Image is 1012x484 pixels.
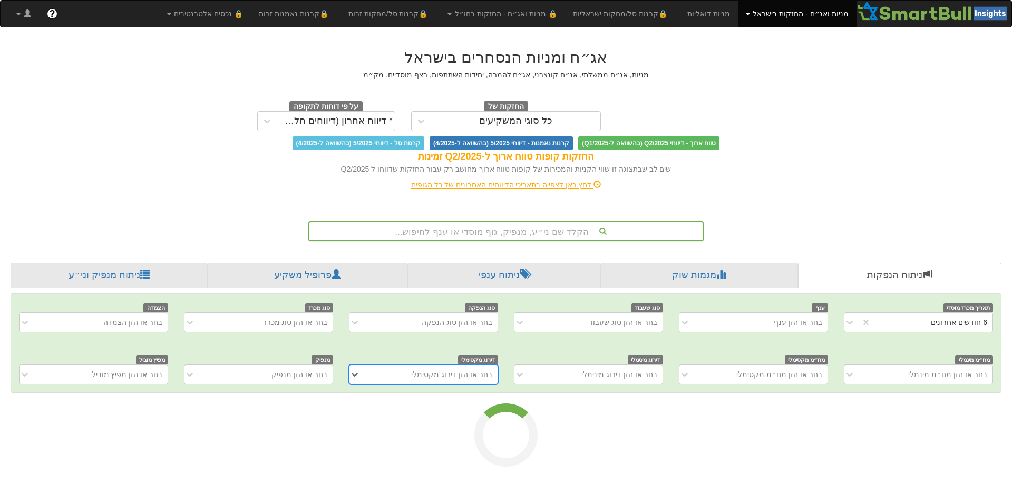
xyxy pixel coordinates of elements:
span: מח״מ מקסימלי [785,355,829,364]
span: סוג הנפקה [465,303,499,312]
a: ניתוח מנפיק וני״ע [11,263,207,288]
div: כל סוגי המשקיעים [479,116,552,126]
span: מח״מ מינמלי [955,355,993,364]
div: הקלד שם ני״ע, מנפיק, גוף מוסדי או ענף לחיפוש... [309,222,703,240]
a: מניות דואליות [679,1,738,27]
span: מנפיק [312,355,333,364]
a: פרופיל משקיע [207,263,407,288]
span: תאריך מכרז מוסדי [943,303,993,312]
div: בחר או הזן מח״מ מינמלי [908,369,987,380]
span: החזקות של [484,101,528,113]
div: בחר או הזן סוג שעבוד [589,317,657,328]
span: על פי דוחות לתקופה [289,101,363,113]
span: ענף [812,303,828,312]
div: * דיווח אחרון (דיווחים חלקיים) [279,116,393,126]
div: בחר או הזן סוג מכרז [264,317,328,328]
div: בחר או הזן ענף [774,317,822,328]
div: בחר או הזן מפיץ מוביל [92,369,163,380]
a: 🔒קרנות סל/מחקות זרות [340,1,440,27]
div: לחץ כאן לצפייה בתאריכי הדיווחים האחרונים של כל הגופים [198,180,814,190]
div: 6 חודשים אחרונים [931,317,987,328]
span: מפיץ מוביל [136,355,169,364]
span: סוג שעבוד [631,303,664,312]
span: סוג מכרז [305,303,334,312]
div: בחר או הזן דירוג מקסימלי [411,369,492,380]
div: בחר או הזן מנפיק [271,369,327,380]
div: החזקות קופות טווח ארוך ל-Q2/2025 זמינות [206,150,806,164]
span: ? [49,8,55,19]
div: בחר או הזן דירוג מינימלי [581,369,657,380]
span: הצמדה [143,303,168,312]
h2: אג״ח ומניות הנסחרים בישראל [206,48,806,66]
a: 🔒 נכסים אלטרנטיבים [159,1,251,27]
a: מניות ואג״ח - החזקות בישראל [738,1,857,27]
a: 🔒קרנות נאמנות זרות [251,1,340,27]
img: Smartbull [857,1,1011,22]
a: ? [39,1,65,27]
h5: מניות, אג״ח ממשלתי, אג״ח קונצרני, אג״ח להמרה, יחידות השתתפות, רצף מוסדיים, מק״מ [206,71,806,79]
a: 🔒 מניות ואג״ח - החזקות בחו״ל [440,1,565,27]
span: דירוג מקסימלי [458,355,499,364]
span: טווח ארוך - דיווחי Q2/2025 (בהשוואה ל-Q1/2025) [578,136,719,150]
a: ניתוח הנפקות [798,263,1001,288]
span: קרנות סל - דיווחי 5/2025 (בהשוואה ל-4/2025) [293,136,424,150]
span: קרנות נאמנות - דיווחי 5/2025 (בהשוואה ל-4/2025) [430,136,573,150]
a: 🔒קרנות סל/מחקות ישראליות [565,1,679,27]
span: דירוג מינימלי [628,355,664,364]
div: שים לב שבתצוגה זו שווי הקניות והמכירות של קופות טווח ארוך מחושב רק עבור החזקות שדווחו ל Q2/2025 [206,164,806,174]
a: מגמות שוק [600,263,797,288]
div: בחר או הזן הצמדה [103,317,162,328]
div: בחר או הזן מח״מ מקסימלי [736,369,822,380]
div: בחר או הזן סוג הנפקה [422,317,492,328]
a: ניתוח ענפי [407,263,600,288]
